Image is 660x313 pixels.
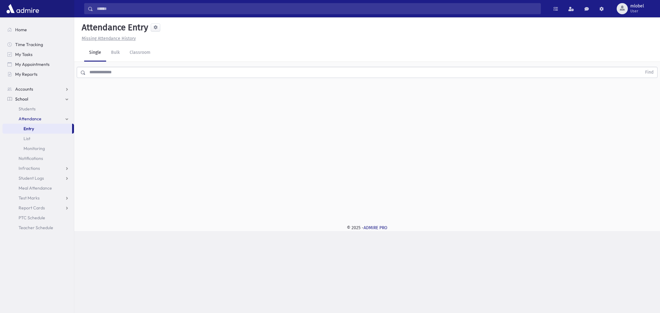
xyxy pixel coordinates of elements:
[2,213,74,223] a: PTC Schedule
[79,36,136,41] a: Missing Attendance History
[2,40,74,49] a: Time Tracking
[15,27,27,32] span: Home
[24,146,45,151] span: Monitoring
[84,44,106,62] a: Single
[19,185,52,191] span: Meal Attendance
[364,225,387,230] a: ADMIRE PRO
[2,124,72,134] a: Entry
[24,126,34,131] span: Entry
[2,153,74,163] a: Notifications
[15,96,28,102] span: School
[2,84,74,94] a: Accounts
[2,144,74,153] a: Monitoring
[2,223,74,233] a: Teacher Schedule
[2,25,74,35] a: Home
[125,44,155,62] a: Classroom
[641,67,657,78] button: Find
[2,69,74,79] a: My Reports
[19,156,43,161] span: Notifications
[15,86,33,92] span: Accounts
[15,62,50,67] span: My Appointments
[5,2,41,15] img: AdmirePro
[19,165,40,171] span: Infractions
[19,195,40,201] span: Test Marks
[19,225,53,230] span: Teacher Schedule
[2,49,74,59] a: My Tasks
[106,44,125,62] a: Bulk
[2,94,74,104] a: School
[19,116,41,122] span: Attendance
[19,205,45,211] span: Report Cards
[2,203,74,213] a: Report Cards
[2,114,74,124] a: Attendance
[84,225,650,231] div: © 2025 -
[630,4,644,9] span: mlobel
[82,36,136,41] u: Missing Attendance History
[630,9,644,14] span: User
[19,215,45,221] span: PTC Schedule
[15,42,43,47] span: Time Tracking
[2,104,74,114] a: Students
[15,71,37,77] span: My Reports
[79,22,148,33] h5: Attendance Entry
[2,134,74,144] a: List
[24,136,30,141] span: List
[19,106,36,112] span: Students
[2,59,74,69] a: My Appointments
[2,163,74,173] a: Infractions
[2,193,74,203] a: Test Marks
[2,183,74,193] a: Meal Attendance
[15,52,32,57] span: My Tasks
[19,175,44,181] span: Student Logs
[2,173,74,183] a: Student Logs
[93,3,541,14] input: Search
